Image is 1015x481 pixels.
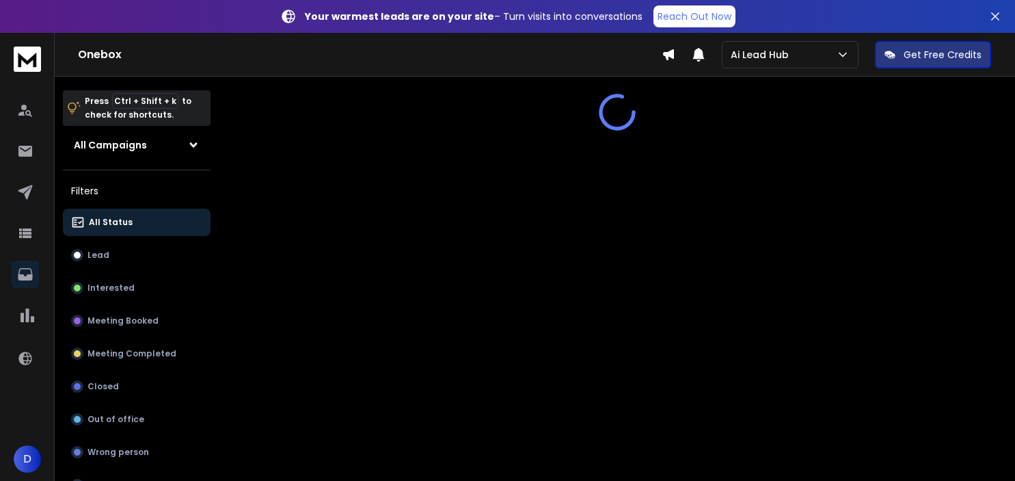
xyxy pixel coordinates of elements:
img: logo [14,47,41,72]
p: Lead [87,250,109,261]
a: Reach Out Now [653,5,735,27]
button: All Status [63,209,211,236]
p: Reach Out Now [658,10,731,23]
button: Meeting Completed [63,340,211,367]
h3: Filters [63,181,211,200]
p: Out of office [87,414,144,425]
button: Lead [63,242,211,269]
button: D [14,445,41,473]
p: Get Free Credits [904,48,982,62]
button: Out of office [63,406,211,433]
p: Interested [87,283,135,294]
span: Ctrl + Shift + k [112,93,178,109]
p: Wrong person [87,447,149,458]
button: Wrong person [63,439,211,466]
button: Interested [63,274,211,302]
p: Ai Lead Hub [731,48,794,62]
h1: All Campaigns [74,138,147,152]
p: – Turn visits into conversations [305,10,642,23]
strong: Your warmest leads are on your site [305,10,494,23]
button: All Campaigns [63,131,211,159]
p: Meeting Booked [87,315,159,326]
p: Press to check for shortcuts. [85,94,191,122]
h1: Onebox [78,47,662,63]
button: Closed [63,373,211,400]
button: Meeting Booked [63,307,211,335]
button: Get Free Credits [875,41,991,68]
p: Closed [87,381,119,392]
p: Meeting Completed [87,348,176,359]
p: All Status [89,217,133,228]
